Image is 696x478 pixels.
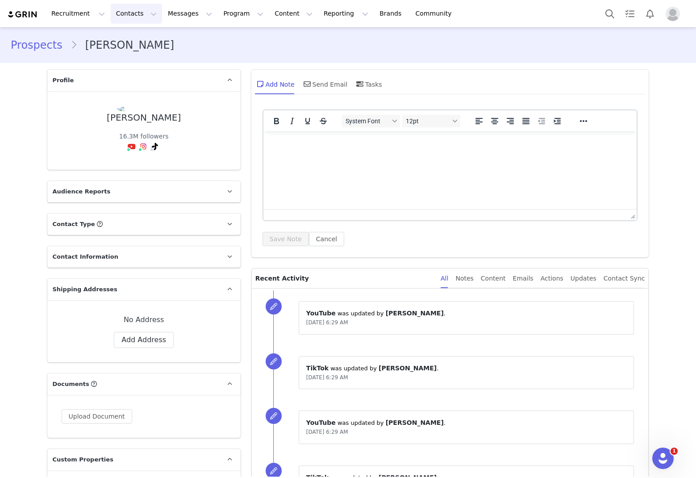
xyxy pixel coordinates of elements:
img: grin logo [7,10,38,19]
button: Contacts [111,4,162,24]
div: Updates [571,268,596,289]
img: instagram.svg [140,143,147,150]
div: Tasks [354,73,382,95]
span: Custom Properties [53,455,113,464]
a: Prospects [11,37,71,53]
span: Audience Reports [53,187,111,196]
button: Content [269,4,318,24]
span: System Font [346,117,389,125]
a: Tasks [620,4,640,24]
button: Recruitment [46,4,110,24]
div: Actions [541,268,563,289]
button: Reporting [318,4,374,24]
button: Cancel [309,232,344,246]
span: Profile [53,76,74,85]
button: Align left [471,115,487,127]
div: All [441,268,448,289]
span: [DATE] 6:29 AM [306,319,348,326]
p: Recent Activity [255,268,433,288]
span: Contact Information [53,252,118,261]
button: Notifications [640,4,660,24]
button: Strikethrough [316,115,331,127]
span: [DATE] 6:29 AM [306,374,348,381]
button: Justify [518,115,533,127]
img: placeholder-profile.jpg [666,7,680,21]
span: Contact Type [53,220,95,229]
iframe: Intercom live chat [652,448,674,469]
button: Align right [503,115,518,127]
div: Press the Up and Down arrow keys to resize the editor. [627,210,637,220]
button: Increase indent [550,115,565,127]
button: Program [218,4,269,24]
div: No Address [62,314,226,325]
span: [PERSON_NAME] [379,365,437,372]
button: Underline [300,115,315,127]
a: Brands [374,4,409,24]
div: Notes [455,268,473,289]
button: Fonts [342,115,400,127]
button: Italic [284,115,300,127]
div: Add Note [255,73,295,95]
div: Send Email [302,73,348,95]
button: Search [600,4,620,24]
button: Messages [163,4,217,24]
div: Contact Sync [604,268,645,289]
div: Emails [513,268,533,289]
span: Documents [53,380,89,389]
button: Save Note [263,232,309,246]
button: Add Address [114,332,174,348]
p: ⁨ ⁩ was updated by ⁨ ⁩. [306,364,627,373]
div: [PERSON_NAME] [107,113,181,123]
button: Font sizes [402,115,460,127]
button: Reveal or hide additional toolbar items [576,115,591,127]
a: Community [410,4,461,24]
button: Upload Document [62,409,132,423]
p: ⁨ ⁩ was updated by ⁨ ⁩. [306,309,627,318]
span: Shipping Addresses [53,285,117,294]
iframe: Rich Text Area [263,131,637,209]
span: 12pt [406,117,450,125]
span: [DATE] 6:29 AM [306,429,348,435]
button: Decrease indent [534,115,549,127]
div: Content [481,268,506,289]
span: [PERSON_NAME] [386,419,444,426]
span: [PERSON_NAME] [386,310,444,317]
img: 2e8d02ec-d270-4ca8-ac12-863ca4ae6c26.jpg [117,105,171,113]
button: Profile [660,7,689,21]
button: Align center [487,115,502,127]
span: YouTube [306,419,336,426]
span: 1 [671,448,678,455]
button: Bold [269,115,284,127]
div: 16.3M followers [119,132,169,141]
span: YouTube [306,310,336,317]
span: TikTok [306,365,329,372]
p: ⁨ ⁩ was updated by ⁨ ⁩. [306,418,627,428]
